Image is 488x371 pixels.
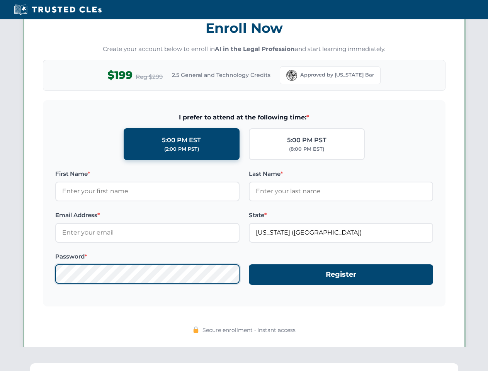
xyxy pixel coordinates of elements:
[249,264,433,285] button: Register
[249,223,433,242] input: Florida (FL)
[289,145,324,153] div: (8:00 PM EST)
[107,66,133,84] span: $199
[164,145,199,153] div: (2:00 PM PST)
[55,112,433,123] span: I prefer to attend at the following time:
[202,326,296,334] span: Secure enrollment • Instant access
[55,223,240,242] input: Enter your email
[215,45,295,53] strong: AI in the Legal Profession
[43,45,445,54] p: Create your account below to enroll in and start learning immediately.
[55,182,240,201] input: Enter your first name
[286,70,297,81] img: Florida Bar
[136,72,163,82] span: Reg $299
[55,169,240,179] label: First Name
[162,135,201,145] div: 5:00 PM EST
[55,211,240,220] label: Email Address
[193,327,199,333] img: 🔒
[249,211,433,220] label: State
[249,182,433,201] input: Enter your last name
[172,71,270,79] span: 2.5 General and Technology Credits
[300,71,374,79] span: Approved by [US_STATE] Bar
[12,4,104,15] img: Trusted CLEs
[43,16,445,40] h3: Enroll Now
[55,252,240,261] label: Password
[249,169,433,179] label: Last Name
[287,135,326,145] div: 5:00 PM PST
